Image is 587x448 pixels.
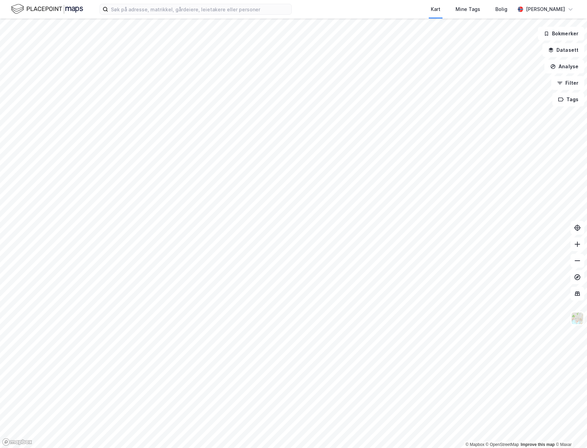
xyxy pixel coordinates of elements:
[2,438,32,446] a: Mapbox homepage
[456,5,480,13] div: Mine Tags
[486,442,519,447] a: OpenStreetMap
[526,5,565,13] div: [PERSON_NAME]
[571,312,584,325] img: Z
[495,5,507,13] div: Bolig
[542,43,584,57] button: Datasett
[551,76,584,90] button: Filter
[553,415,587,448] iframe: Chat Widget
[538,27,584,40] button: Bokmerker
[521,442,555,447] a: Improve this map
[108,4,291,14] input: Søk på adresse, matrikkel, gårdeiere, leietakere eller personer
[431,5,440,13] div: Kart
[552,93,584,106] button: Tags
[544,60,584,73] button: Analyse
[11,3,83,15] img: logo.f888ab2527a4732fd821a326f86c7f29.svg
[465,442,484,447] a: Mapbox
